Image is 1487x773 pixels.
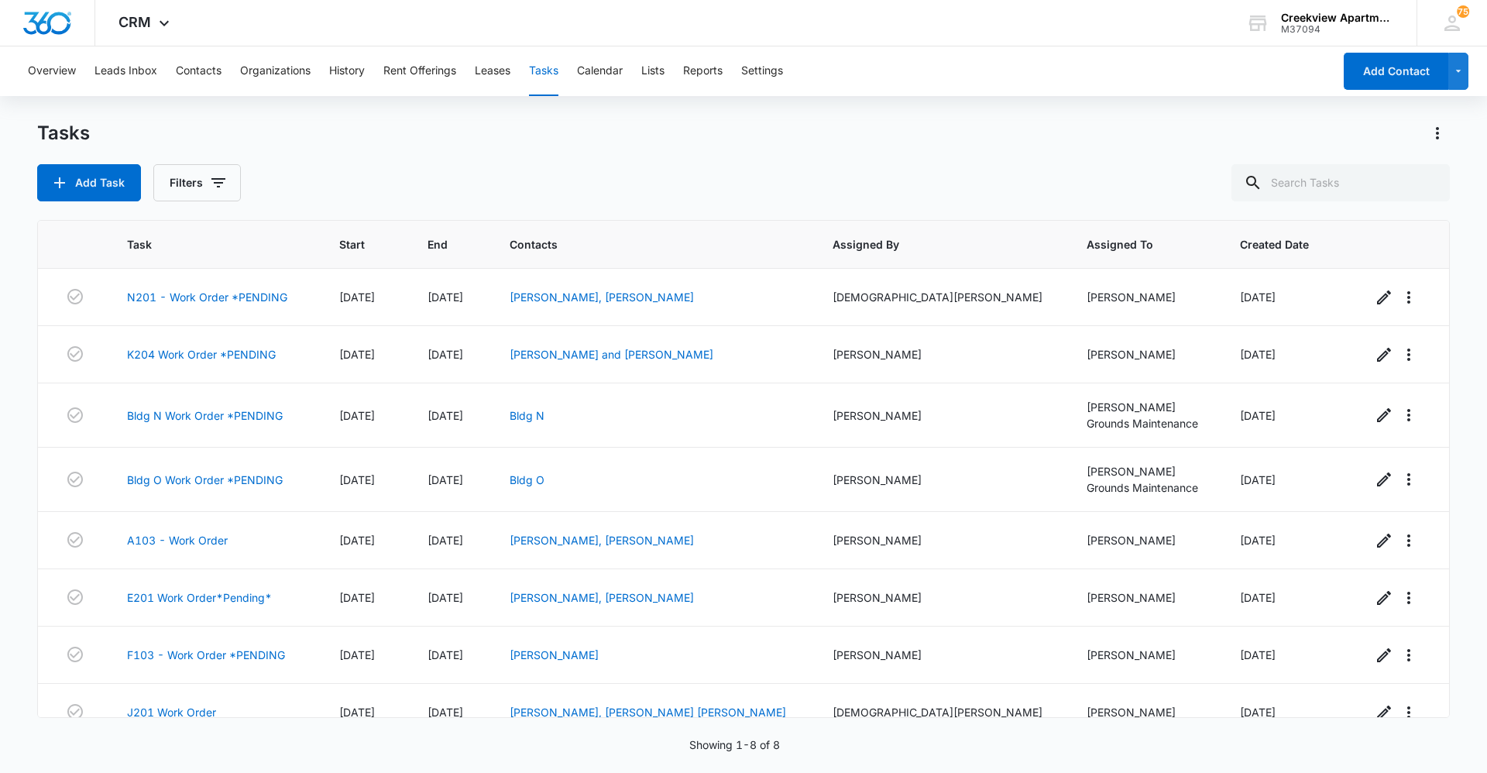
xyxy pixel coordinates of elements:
[339,348,375,361] span: [DATE]
[1087,589,1203,606] div: [PERSON_NAME]
[510,648,599,661] a: [PERSON_NAME]
[1087,532,1203,548] div: [PERSON_NAME]
[339,706,375,719] span: [DATE]
[37,122,90,145] h1: Tasks
[1457,5,1469,18] div: notifications count
[127,589,272,606] a: E201 Work Order*Pending*
[1087,236,1180,253] span: Assigned To
[1087,399,1203,415] div: [PERSON_NAME]
[1240,591,1276,604] span: [DATE]
[118,14,151,30] span: CRM
[510,348,713,361] a: [PERSON_NAME] and [PERSON_NAME]
[510,409,544,422] a: Bldg N
[833,289,1049,305] div: [DEMOGRAPHIC_DATA][PERSON_NAME]
[1087,346,1203,362] div: [PERSON_NAME]
[127,647,285,663] a: F103 - Work Order *PENDING
[577,46,623,96] button: Calendar
[1231,164,1450,201] input: Search Tasks
[833,589,1049,606] div: [PERSON_NAME]
[475,46,510,96] button: Leases
[127,704,216,720] a: J201 Work Order
[339,648,375,661] span: [DATE]
[1240,534,1276,547] span: [DATE]
[127,407,283,424] a: Bldg N Work Order *PENDING
[428,534,463,547] span: [DATE]
[1240,290,1276,304] span: [DATE]
[153,164,241,201] button: Filters
[428,648,463,661] span: [DATE]
[240,46,311,96] button: Organizations
[1087,415,1203,431] div: Grounds Maintenance
[1240,236,1313,253] span: Created Date
[1281,12,1394,24] div: account name
[510,473,544,486] a: Bldg O
[127,346,276,362] a: K204 Work Order *PENDING
[28,46,76,96] button: Overview
[833,647,1049,663] div: [PERSON_NAME]
[833,407,1049,424] div: [PERSON_NAME]
[428,706,463,719] span: [DATE]
[1240,473,1276,486] span: [DATE]
[428,236,450,253] span: End
[1087,479,1203,496] div: Grounds Maintenance
[833,532,1049,548] div: [PERSON_NAME]
[1240,706,1276,719] span: [DATE]
[127,472,283,488] a: Bldg O Work Order *PENDING
[339,591,375,604] span: [DATE]
[529,46,558,96] button: Tasks
[510,706,786,719] a: [PERSON_NAME], [PERSON_NAME] [PERSON_NAME]
[689,737,780,753] p: Showing 1-8 of 8
[428,409,463,422] span: [DATE]
[428,290,463,304] span: [DATE]
[1425,121,1450,146] button: Actions
[510,591,694,604] a: [PERSON_NAME], [PERSON_NAME]
[1281,24,1394,35] div: account id
[833,236,1027,253] span: Assigned By
[428,591,463,604] span: [DATE]
[510,236,773,253] span: Contacts
[683,46,723,96] button: Reports
[1344,53,1448,90] button: Add Contact
[339,473,375,486] span: [DATE]
[833,346,1049,362] div: [PERSON_NAME]
[339,290,375,304] span: [DATE]
[1087,463,1203,479] div: [PERSON_NAME]
[428,348,463,361] span: [DATE]
[127,289,287,305] a: N201 - Work Order *PENDING
[428,473,463,486] span: [DATE]
[127,532,228,548] a: A103 - Work Order
[339,236,367,253] span: Start
[1087,289,1203,305] div: [PERSON_NAME]
[37,164,141,201] button: Add Task
[641,46,665,96] button: Lists
[1240,409,1276,422] span: [DATE]
[833,704,1049,720] div: [DEMOGRAPHIC_DATA][PERSON_NAME]
[383,46,456,96] button: Rent Offerings
[1240,648,1276,661] span: [DATE]
[1240,348,1276,361] span: [DATE]
[833,472,1049,488] div: [PERSON_NAME]
[329,46,365,96] button: History
[1087,647,1203,663] div: [PERSON_NAME]
[339,534,375,547] span: [DATE]
[510,534,694,547] a: [PERSON_NAME], [PERSON_NAME]
[1087,704,1203,720] div: [PERSON_NAME]
[176,46,222,96] button: Contacts
[510,290,694,304] a: [PERSON_NAME], [PERSON_NAME]
[127,236,280,253] span: Task
[339,409,375,422] span: [DATE]
[94,46,157,96] button: Leads Inbox
[1457,5,1469,18] span: 75
[741,46,783,96] button: Settings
